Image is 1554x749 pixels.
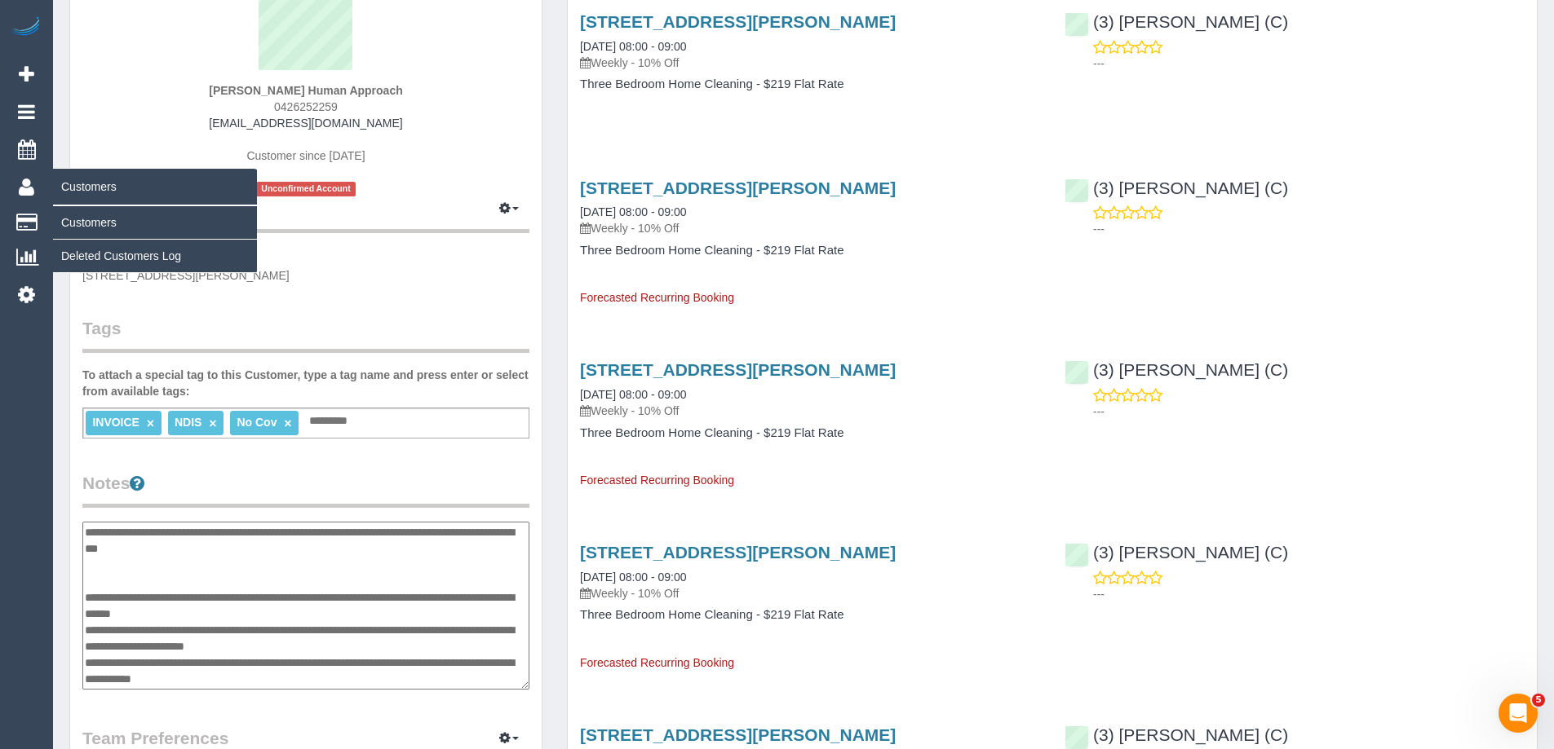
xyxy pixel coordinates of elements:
[246,149,365,162] span: Customer since [DATE]
[580,40,686,53] a: [DATE] 08:00 - 09:00
[82,367,529,399] label: To attach a special tag to this Customer, type a tag name and press enter or select from availabl...
[580,77,1040,91] h4: Three Bedroom Home Cleaning - $219 Flat Rate
[580,291,734,304] span: Forecasted Recurring Booking
[1093,586,1525,602] p: ---
[53,205,257,273] ul: Customers
[53,240,257,272] a: Deleted Customers Log
[580,585,1040,601] p: Weekly - 10% Off
[82,316,529,353] legend: Tags
[580,543,896,562] a: [STREET_ADDRESS][PERSON_NAME]
[580,178,896,197] a: [STREET_ADDRESS][PERSON_NAME]
[1093,221,1525,237] p: ---
[82,269,290,282] span: [STREET_ADDRESS][PERSON_NAME]
[175,416,201,429] span: NDIS
[1065,360,1288,379] a: (3) [PERSON_NAME] (C)
[1065,725,1288,744] a: (3) [PERSON_NAME] (C)
[580,725,896,744] a: [STREET_ADDRESS][PERSON_NAME]
[53,168,257,205] span: Customers
[580,656,734,669] span: Forecasted Recurring Booking
[274,100,338,113] span: 0426252259
[10,16,42,39] img: Automaid Logo
[209,84,403,97] strong: [PERSON_NAME] Human Approach
[1532,694,1545,707] span: 5
[1093,403,1525,420] p: ---
[53,206,257,239] a: Customers
[580,205,686,218] a: [DATE] 08:00 - 09:00
[1093,55,1525,72] p: ---
[1065,543,1288,562] a: (3) [PERSON_NAME] (C)
[580,571,686,584] a: [DATE] 08:00 - 09:00
[256,182,356,196] span: Unconfirmed Account
[1065,12,1288,31] a: (3) [PERSON_NAME] (C)
[580,426,1040,440] h4: Three Bedroom Home Cleaning - $219 Flat Rate
[580,474,734,487] span: Forecasted Recurring Booking
[580,244,1040,258] h4: Three Bedroom Home Cleaning - $219 Flat Rate
[580,608,1040,622] h4: Three Bedroom Home Cleaning - $219 Flat Rate
[82,471,529,508] legend: Notes
[147,416,154,430] a: ×
[1065,178,1288,197] a: (3) [PERSON_NAME] (C)
[237,416,277,429] span: No Cov
[580,403,1040,419] p: Weekly - 10% Off
[92,416,139,429] span: INVOICE
[580,55,1040,71] p: Weekly - 10% Off
[580,388,686,401] a: [DATE] 08:00 - 09:00
[580,220,1040,236] p: Weekly - 10% Off
[580,360,896,379] a: [STREET_ADDRESS][PERSON_NAME]
[1499,694,1538,733] iframe: Intercom live chat
[284,416,291,430] a: ×
[580,12,896,31] a: [STREET_ADDRESS][PERSON_NAME]
[209,416,216,430] a: ×
[209,117,402,130] a: [EMAIL_ADDRESS][DOMAIN_NAME]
